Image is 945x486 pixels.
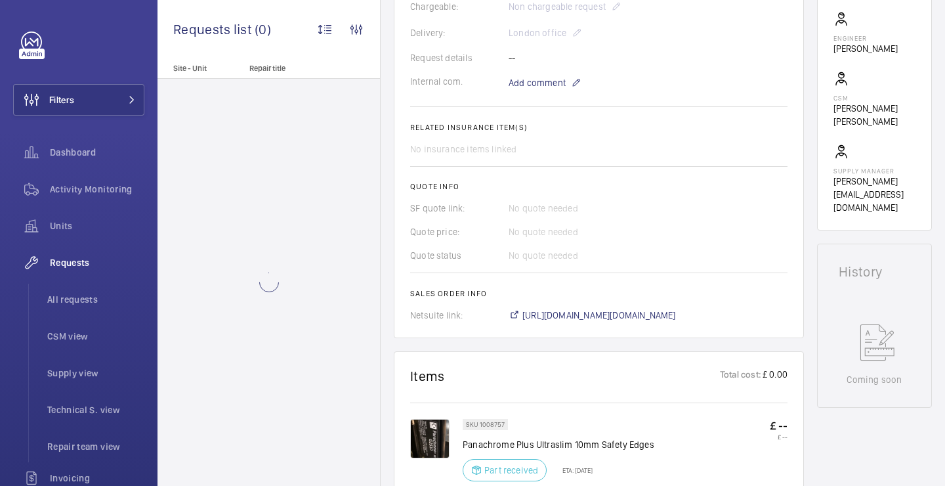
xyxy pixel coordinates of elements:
[410,368,445,384] h1: Items
[173,21,255,37] span: Requests list
[833,94,915,102] p: CSM
[466,422,505,427] p: SKU 1008757
[50,183,144,196] span: Activity Monitoring
[509,309,676,322] a: [URL][DOMAIN_NAME][DOMAIN_NAME]
[410,182,787,191] h2: Quote info
[720,368,761,384] p: Total cost:
[770,419,787,433] p: £ --
[555,466,593,474] p: ETA: [DATE]
[847,373,902,386] p: Coming soon
[47,366,144,380] span: Supply view
[833,34,898,42] p: Engineer
[509,76,566,89] span: Add comment
[49,93,74,106] span: Filters
[410,123,787,132] h2: Related insurance item(s)
[463,438,654,451] p: Panachrome Plus Ultraslim 10mm Safety Edges
[50,472,144,485] span: Invoicing
[249,64,336,73] p: Repair title
[522,309,676,322] span: [URL][DOMAIN_NAME][DOMAIN_NAME]
[50,146,144,159] span: Dashboard
[410,289,787,298] h2: Sales order info
[833,42,898,55] p: [PERSON_NAME]
[484,464,538,477] p: Part received
[50,219,144,232] span: Units
[833,175,915,214] p: [PERSON_NAME][EMAIL_ADDRESS][DOMAIN_NAME]
[47,293,144,306] span: All requests
[47,330,144,343] span: CSM view
[410,419,450,458] img: x-i0tGY-aQtmD3SLsj6yx4Fu5NHoYuU7XC0Mf_RdhXuzsraH.png
[157,64,244,73] p: Site - Unit
[47,440,144,453] span: Repair team view
[761,368,787,384] p: £ 0.00
[47,403,144,416] span: Technical S. view
[770,433,787,441] p: £ --
[839,265,910,278] h1: History
[833,167,915,175] p: Supply manager
[833,102,915,128] p: [PERSON_NAME] [PERSON_NAME]
[13,84,144,116] button: Filters
[50,256,144,269] span: Requests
